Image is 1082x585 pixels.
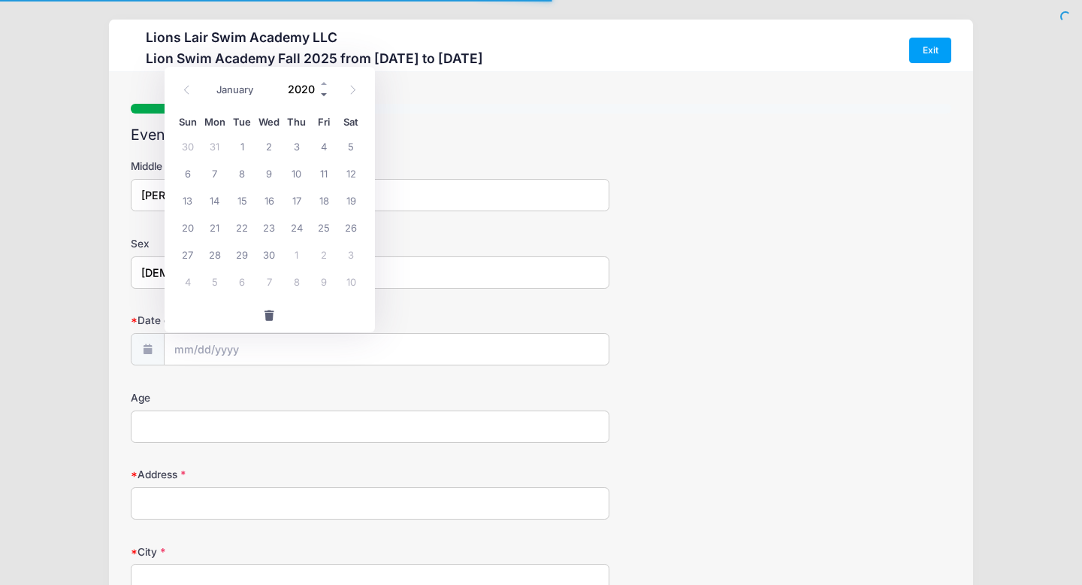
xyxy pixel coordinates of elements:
[337,117,364,127] span: Sat
[174,268,201,295] span: October 4, 2020
[255,132,283,159] span: September 2, 2020
[201,214,228,241] span: September 21, 2020
[201,132,228,159] span: August 31, 2020
[174,186,201,214] span: September 13, 2020
[131,544,404,559] label: City
[310,186,337,214] span: September 18, 2020
[146,29,483,45] h3: Lions Lair Swim Academy LLC
[337,132,364,159] span: September 5, 2020
[228,117,255,127] span: Tue
[283,159,310,186] span: September 10, 2020
[228,186,255,214] span: September 15, 2020
[201,241,228,268] span: September 28, 2020
[337,241,364,268] span: October 3, 2020
[310,132,337,159] span: September 4, 2020
[228,241,255,268] span: September 29, 2020
[131,159,404,174] label: Middle Name
[255,186,283,214] span: September 16, 2020
[337,159,364,186] span: September 12, 2020
[310,117,337,127] span: Fri
[283,117,310,127] span: Thu
[283,186,310,214] span: September 17, 2020
[283,241,310,268] span: October 1, 2020
[131,313,404,328] label: Date of Birth
[255,268,283,295] span: October 7, 2020
[255,241,283,268] span: September 30, 2020
[281,77,330,100] input: Year
[131,236,404,251] label: Sex
[255,214,283,241] span: September 23, 2020
[174,241,201,268] span: September 27, 2020
[131,390,404,405] label: Age
[337,214,364,241] span: September 26, 2020
[310,159,337,186] span: September 11, 2020
[201,268,228,295] span: October 5, 2020
[228,214,255,241] span: September 22, 2020
[131,467,404,482] label: Address
[283,132,310,159] span: September 3, 2020
[228,159,255,186] span: September 8, 2020
[174,159,201,186] span: September 6, 2020
[283,268,310,295] span: October 8, 2020
[310,214,337,241] span: September 25, 2020
[283,214,310,241] span: September 24, 2020
[210,80,277,99] select: Month
[201,186,228,214] span: September 14, 2020
[174,132,201,159] span: August 30, 2020
[337,268,364,295] span: October 10, 2020
[310,268,337,295] span: October 9, 2020
[201,117,228,127] span: Mon
[228,268,255,295] span: October 6, 2020
[337,186,364,214] span: September 19, 2020
[255,159,283,186] span: September 9, 2020
[255,117,283,127] span: Wed
[146,50,483,66] h3: Lion Swim Academy Fall 2025 from [DATE] to [DATE]
[164,333,609,365] input: mm/dd/yyyy
[201,159,228,186] span: September 7, 2020
[310,241,337,268] span: October 2, 2020
[174,214,201,241] span: September 20, 2020
[174,117,201,127] span: Sun
[131,126,951,144] h2: Event Registration Information
[228,132,255,159] span: September 1, 2020
[909,38,951,63] a: Exit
